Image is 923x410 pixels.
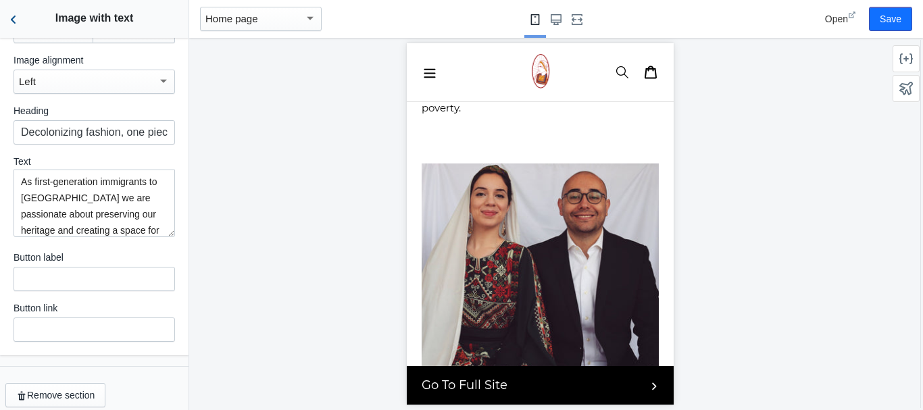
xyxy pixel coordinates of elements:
[19,76,36,87] mat-select-trigger: Left
[205,13,258,24] mat-select-trigger: Home page
[14,53,175,67] label: Image alignment
[14,251,175,264] label: Button label
[14,104,175,118] label: Heading
[5,383,105,407] button: Remove section
[15,120,252,327] img: image
[117,5,150,53] img: image
[9,16,37,43] button: Menu
[15,333,241,351] span: Go To Full Site
[14,301,175,315] label: Button link
[14,155,175,168] label: Text
[869,7,912,31] button: Save
[825,14,848,24] span: Open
